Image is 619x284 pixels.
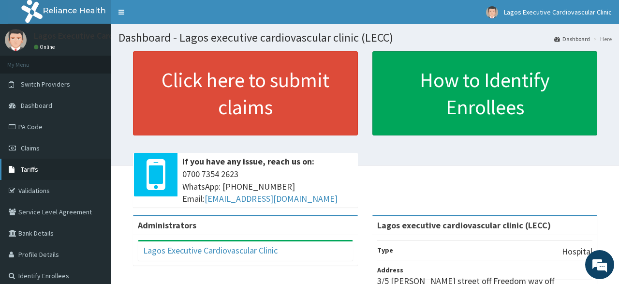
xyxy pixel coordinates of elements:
[377,220,551,231] strong: Lagos executive cardiovascular clinic (LECC)
[21,101,52,110] span: Dashboard
[205,193,338,204] a: [EMAIL_ADDRESS][DOMAIN_NAME]
[118,31,612,44] h1: Dashboard - Lagos executive cardiovascular clinic (LECC)
[591,35,612,43] li: Here
[34,31,174,40] p: Lagos Executive Cardiovascular Clinic
[182,168,353,205] span: 0700 7354 2623 WhatsApp: [PHONE_NUMBER] Email:
[372,51,597,135] a: How to Identify Enrollees
[5,29,27,51] img: User Image
[138,220,196,231] b: Administrators
[34,44,57,50] a: Online
[377,246,393,254] b: Type
[377,266,403,274] b: Address
[143,245,278,256] a: Lagos Executive Cardiovascular Clinic
[21,80,70,89] span: Switch Providers
[182,156,314,167] b: If you have any issue, reach us on:
[504,8,612,16] span: Lagos Executive Cardiovascular Clinic
[486,6,498,18] img: User Image
[21,144,40,152] span: Claims
[21,165,38,174] span: Tariffs
[554,35,590,43] a: Dashboard
[133,51,358,135] a: Click here to submit claims
[562,245,592,258] p: Hospital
